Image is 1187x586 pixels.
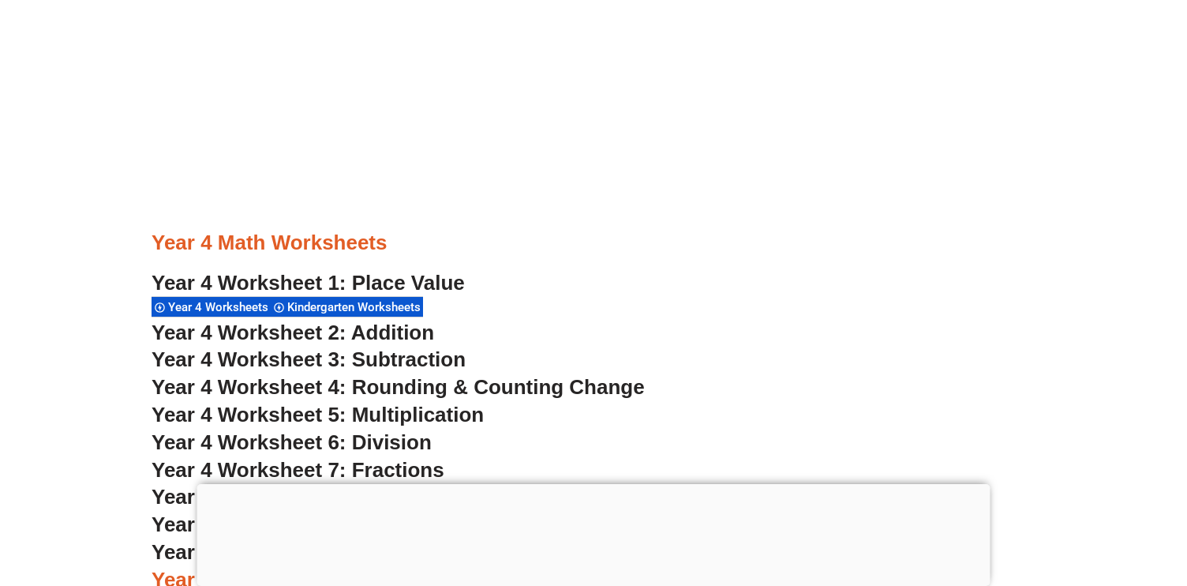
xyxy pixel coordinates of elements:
[152,458,444,482] a: Year 4 Worksheet 7: Fractions
[152,540,547,564] a: Year 4 Worksheet 10: Conversion of Unit
[152,230,1035,257] h3: Year 4 Math Worksheets
[152,430,432,454] a: Year 4 Worksheet 6: Division
[152,271,465,295] a: Year 4 Worksheet 1: Place Value
[152,321,434,344] a: Year 4 Worksheet 2: Addition
[287,300,425,314] span: Kindergarten Worksheets
[168,300,273,314] span: Year 4 Worksheets
[152,513,519,536] a: Year 4 Worksheet 9: Decimals (Part 2)
[152,403,484,426] a: Year 4 Worksheet 5: Multiplication
[271,296,423,317] div: Kindergarten Worksheets
[152,485,519,509] a: Year 4 Worksheet 8: Decimals (Part 1)
[152,296,271,317] div: Year 4 Worksheets
[197,484,990,582] iframe: Advertisement
[916,408,1187,586] iframe: Chat Widget
[152,347,466,371] a: Year 4 Worksheet 3: Subtraction
[152,375,645,399] a: Year 4 Worksheet 4: Rounding & Counting Change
